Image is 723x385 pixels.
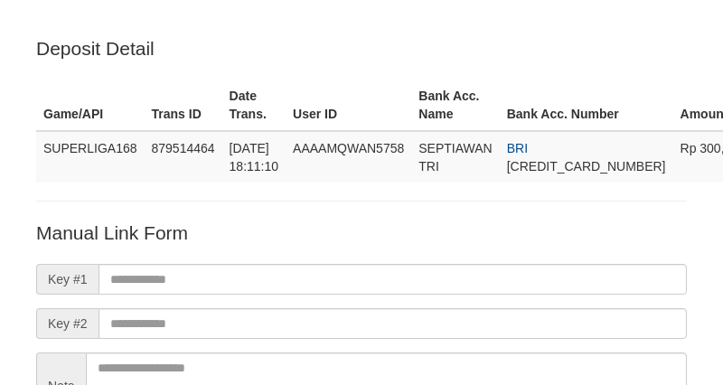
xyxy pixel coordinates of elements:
[411,80,499,131] th: Bank Acc. Name
[36,80,145,131] th: Game/API
[418,141,492,174] span: SEPTIAWAN TRI
[145,131,222,183] td: 879514464
[293,141,404,155] span: AAAAMQWAN5758
[230,141,279,174] span: [DATE] 18:11:10
[36,220,687,246] p: Manual Link Form
[145,80,222,131] th: Trans ID
[507,159,666,174] span: Copy 685901009472532 to clipboard
[36,264,99,295] span: Key #1
[286,80,411,131] th: User ID
[500,80,673,131] th: Bank Acc. Number
[36,35,687,61] p: Deposit Detail
[507,141,528,155] span: BRI
[36,308,99,339] span: Key #2
[36,131,145,183] td: SUPERLIGA168
[222,80,286,131] th: Date Trans.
